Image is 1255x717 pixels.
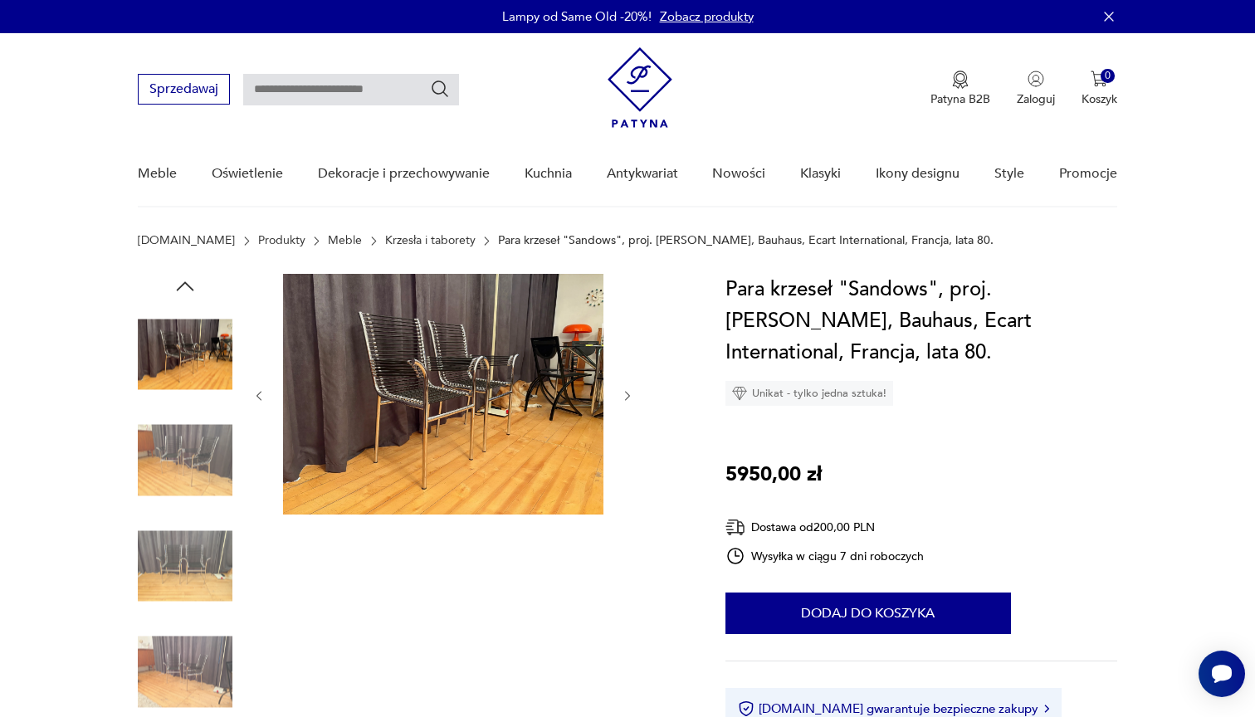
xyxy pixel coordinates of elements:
button: 0Koszyk [1082,71,1117,107]
div: Unikat - tylko jedna sztuka! [725,381,893,406]
button: Zaloguj [1017,71,1055,107]
div: Dostawa od 200,00 PLN [725,517,925,538]
img: Ikona strzałki w prawo [1044,705,1049,713]
img: Ikona certyfikatu [738,700,754,717]
button: Szukaj [430,79,450,99]
a: Krzesła i taborety [385,234,476,247]
img: Ikona dostawy [725,517,745,538]
a: Nowości [712,142,765,206]
a: Promocje [1059,142,1117,206]
img: Zdjęcie produktu Para krzeseł "Sandows", proj. Rene Herbst, Bauhaus, Ecart International, Francja... [283,274,603,515]
a: Oświetlenie [212,142,283,206]
img: Ikona diamentu [732,386,747,401]
p: Patyna B2B [930,91,990,107]
a: Meble [328,234,362,247]
a: Zobacz produkty [660,8,754,25]
button: Patyna B2B [930,71,990,107]
img: Ikona medalu [952,71,969,89]
a: Sprzedawaj [138,85,230,96]
div: Wysyłka w ciągu 7 dni roboczych [725,546,925,566]
button: Dodaj do koszyka [725,593,1011,634]
img: Zdjęcie produktu Para krzeseł "Sandows", proj. Rene Herbst, Bauhaus, Ecart International, Francja... [138,519,232,613]
a: Produkty [258,234,305,247]
a: Antykwariat [607,142,678,206]
a: Ikony designu [876,142,960,206]
img: Ikona koszyka [1091,71,1107,87]
p: 5950,00 zł [725,459,822,490]
h1: Para krzeseł "Sandows", proj. [PERSON_NAME], Bauhaus, Ecart International, Francja, lata 80. [725,274,1117,368]
img: Zdjęcie produktu Para krzeseł "Sandows", proj. Rene Herbst, Bauhaus, Ecart International, Francja... [138,307,232,402]
p: Koszyk [1082,91,1117,107]
button: Sprzedawaj [138,74,230,105]
a: Dekoracje i przechowywanie [318,142,490,206]
p: Lampy od Same Old -20%! [502,8,652,25]
button: [DOMAIN_NAME] gwarantuje bezpieczne zakupy [738,700,1049,717]
img: Ikonka użytkownika [1028,71,1044,87]
img: Patyna - sklep z meblami i dekoracjami vintage [608,47,672,128]
p: Zaloguj [1017,91,1055,107]
p: Para krzeseł "Sandows", proj. [PERSON_NAME], Bauhaus, Ecart International, Francja, lata 80. [498,234,994,247]
a: Ikona medaluPatyna B2B [930,71,990,107]
a: Style [994,142,1024,206]
div: 0 [1101,69,1115,83]
iframe: Smartsupp widget button [1199,651,1245,697]
a: Klasyki [800,142,841,206]
a: Meble [138,142,177,206]
a: Kuchnia [525,142,572,206]
img: Zdjęcie produktu Para krzeseł "Sandows", proj. Rene Herbst, Bauhaus, Ecart International, Francja... [138,413,232,508]
a: [DOMAIN_NAME] [138,234,235,247]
